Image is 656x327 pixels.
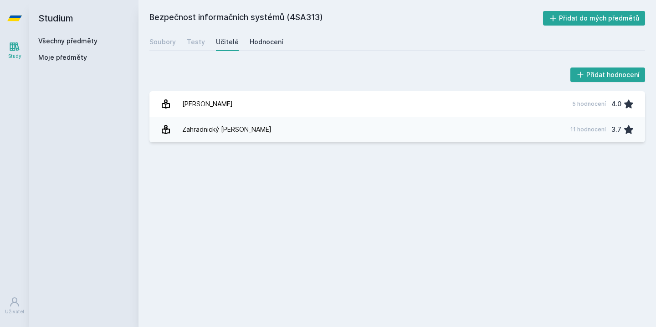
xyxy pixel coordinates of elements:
a: Hodnocení [250,33,283,51]
span: Moje předměty [38,53,87,62]
a: Uživatel [2,292,27,320]
h2: Bezpečnost informačních systémů (4SA313) [149,11,543,26]
a: Zahradnický [PERSON_NAME] 11 hodnocení 3.7 [149,117,645,142]
div: [PERSON_NAME] [182,95,233,113]
div: Učitelé [216,37,239,47]
div: Testy [187,37,205,47]
div: Soubory [149,37,176,47]
div: Zahradnický [PERSON_NAME] [182,120,272,139]
a: Soubory [149,33,176,51]
a: Učitelé [216,33,239,51]
a: Study [2,36,27,64]
div: 5 hodnocení [572,100,606,108]
button: Přidat do mých předmětů [543,11,646,26]
div: 3.7 [611,120,621,139]
a: [PERSON_NAME] 5 hodnocení 4.0 [149,91,645,117]
button: Přidat hodnocení [570,67,646,82]
a: Testy [187,33,205,51]
div: 11 hodnocení [570,126,606,133]
div: Uživatel [5,308,24,315]
a: Všechny předměty [38,37,97,45]
div: Study [8,53,21,60]
div: 4.0 [611,95,621,113]
div: Hodnocení [250,37,283,47]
